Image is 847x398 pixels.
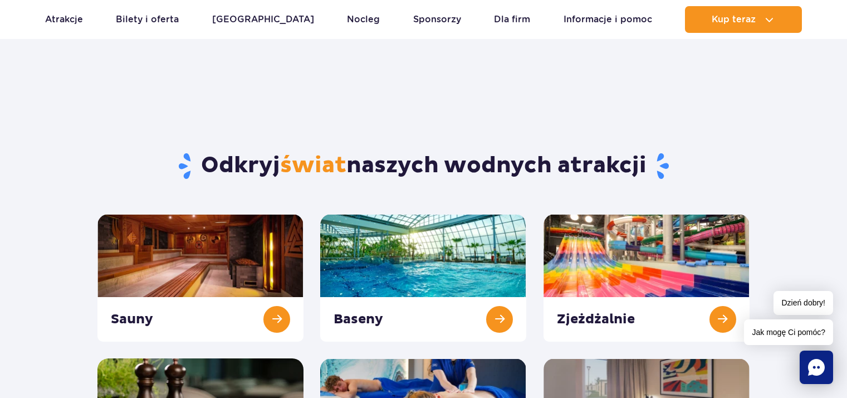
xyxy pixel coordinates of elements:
[212,6,314,33] a: [GEOGRAPHIC_DATA]
[773,291,833,315] span: Dzień dobry!
[564,6,652,33] a: Informacje i pomoc
[494,6,530,33] a: Dla firm
[685,6,802,33] button: Kup teraz
[413,6,461,33] a: Sponsorzy
[800,351,833,384] div: Chat
[280,152,346,179] span: świat
[116,6,179,33] a: Bilety i oferta
[45,6,83,33] a: Atrakcje
[744,319,833,345] span: Jak mogę Ci pomóc?
[97,152,750,181] h1: Odkryj naszych wodnych atrakcji
[347,6,380,33] a: Nocleg
[712,14,756,25] span: Kup teraz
